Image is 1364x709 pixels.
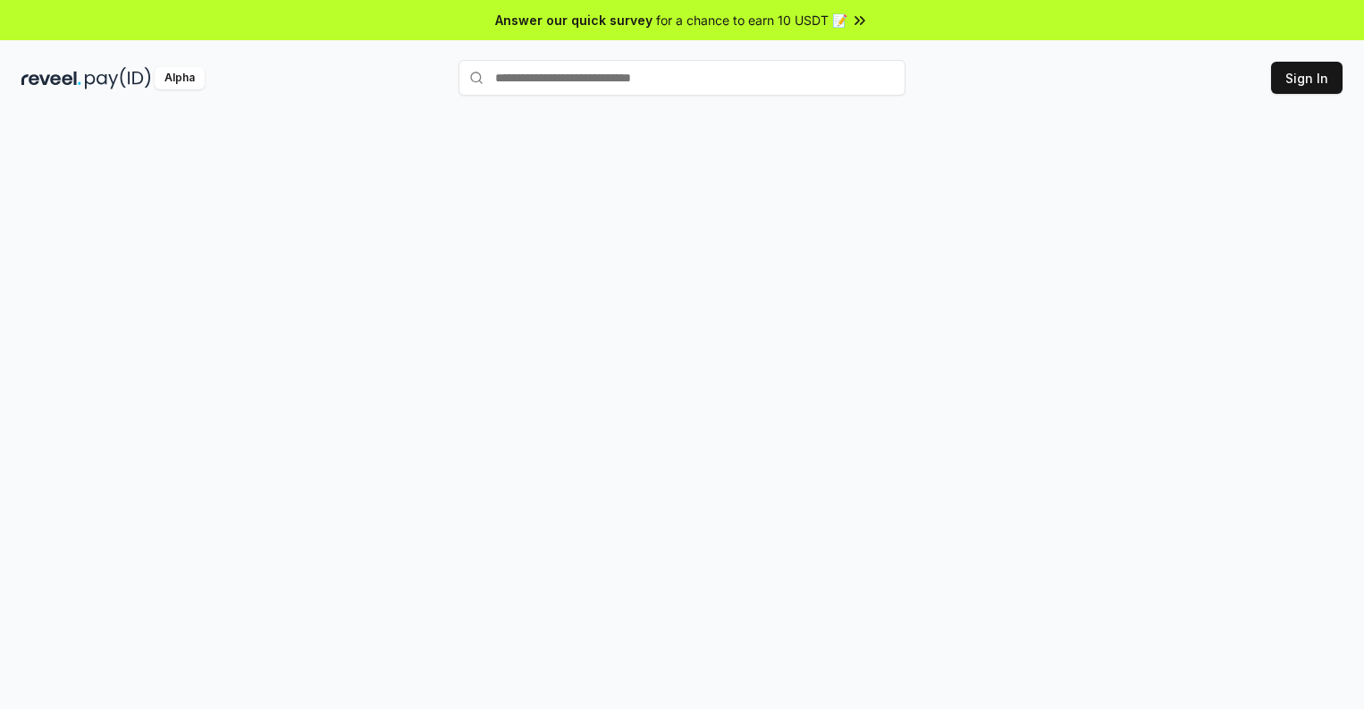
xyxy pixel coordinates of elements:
[495,11,653,30] span: Answer our quick survey
[656,11,847,30] span: for a chance to earn 10 USDT 📝
[1271,62,1343,94] button: Sign In
[21,67,81,89] img: reveel_dark
[85,67,151,89] img: pay_id
[155,67,205,89] div: Alpha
